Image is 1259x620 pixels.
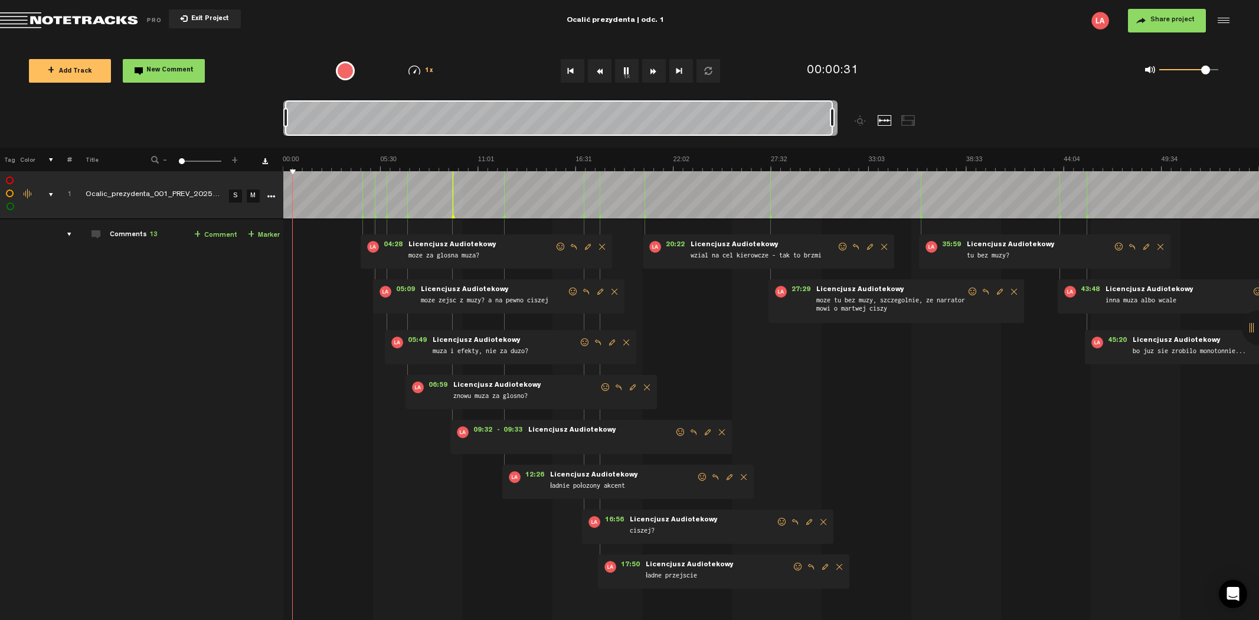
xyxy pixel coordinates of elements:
[248,229,280,242] a: Marker
[1104,286,1195,294] span: Licencjusz Audiotekowy
[611,383,626,391] span: Reply to comment
[775,286,787,298] img: letters
[425,68,433,74] span: 1x
[1076,286,1104,298] span: 43:48
[626,383,640,391] span: Edit comment
[979,288,993,296] span: Reply to comment
[966,241,1056,249] span: Licencjusz Audiotekowy
[412,381,424,393] img: letters
[54,171,72,219] td: Click to change the order number 1
[686,428,701,436] span: Reply to comment
[248,230,254,240] span: +
[336,61,355,80] div: {{ tooltip_message }}
[283,155,1259,171] img: ruler
[708,473,722,481] span: Reply to comment
[607,288,622,296] span: Delete comment
[581,243,595,251] span: Edit comment
[18,171,35,219] td: Change the color of the waveform
[802,518,816,526] span: Edit comment
[701,428,715,436] span: Edit comment
[37,189,55,201] div: comments, stamps & drawings
[146,67,194,74] span: New Comment
[48,68,92,75] span: Add Track
[549,471,639,479] span: Licencjusz Audiotekowy
[937,241,966,253] span: 35:59
[722,473,737,481] span: Edit comment
[832,563,846,571] span: Delete comment
[1091,12,1109,30] img: letters
[424,381,452,393] span: 06:59
[408,66,420,75] img: speedometer.svg
[737,473,751,481] span: Delete comment
[1091,337,1103,348] img: letters
[379,241,407,253] span: 04:28
[457,426,469,438] img: letters
[469,426,497,438] span: 09:32
[689,250,837,263] span: wzial na cel kierowcze - tak to brzmi
[619,338,633,347] span: Delete comment
[804,563,818,571] span: Reply to comment
[230,155,240,162] span: +
[629,526,776,539] span: ciszej?
[696,59,720,83] button: Loop
[591,338,605,347] span: Reply to comment
[521,471,549,483] span: 12:26
[188,16,229,22] span: Exit Project
[715,428,729,436] span: Delete comment
[818,563,832,571] span: Edit comment
[642,59,666,83] button: Fast Forward
[1007,288,1021,296] span: Delete comment
[367,241,379,253] img: letters
[407,241,498,249] span: Licencjusz Audiotekowy
[149,231,158,239] span: 13
[669,59,693,83] button: Go to end
[1103,337,1132,348] span: 45:20
[849,243,863,251] span: Reply to comment
[247,190,260,203] a: M
[649,241,661,253] img: letters
[391,286,420,298] span: 05:09
[629,516,719,524] span: Licencjusz Audiotekowy
[194,229,237,242] a: Comment
[645,561,735,569] span: Licencjusz Audiotekowy
[616,561,645,573] span: 17:50
[993,288,1007,296] span: Edit comment
[1132,337,1222,345] span: Licencjusz Audiotekowy
[926,241,937,253] img: letters
[123,59,205,83] button: New Comment
[452,381,542,390] span: Licencjusz Audiotekowy
[549,481,696,494] span: ładnie połozony akcent
[169,9,241,28] button: Exit Project
[407,250,555,263] span: moze za glosna muza?
[816,518,830,526] span: Delete comment
[229,190,242,203] a: S
[390,66,451,76] div: 1x
[595,243,609,251] span: Delete comment
[1104,295,1252,308] span: inna muza albo wcale
[1219,580,1247,608] div: Open Intercom Messenger
[689,241,780,249] span: Licencjusz Audiotekowy
[1150,17,1195,24] span: Share project
[110,230,158,240] div: Comments
[815,286,905,294] span: Licencjusz Audiotekowy
[72,148,135,171] th: Title
[35,171,54,219] td: comments, stamps & drawings
[567,243,581,251] span: Reply to comment
[1153,243,1168,251] span: Delete comment
[420,295,567,308] span: moze zejsc z muzy? a na pewno ciszej
[509,471,521,483] img: letters
[788,518,802,526] span: Reply to comment
[645,570,792,583] span: ładne przejscie
[588,516,600,528] img: letters
[265,190,276,201] a: More
[615,59,639,83] button: 1x
[1125,243,1139,251] span: Reply to comment
[431,346,579,359] span: muza i efekty, nie za duzo?
[527,426,617,435] span: Licencjusz Audiotekowy
[863,243,877,251] span: Edit comment
[19,189,37,200] div: Change the color of the waveform
[588,59,611,83] button: Rewind
[452,391,600,404] span: znowu muza za glosno?
[1139,243,1153,251] span: Edit comment
[161,155,170,162] span: -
